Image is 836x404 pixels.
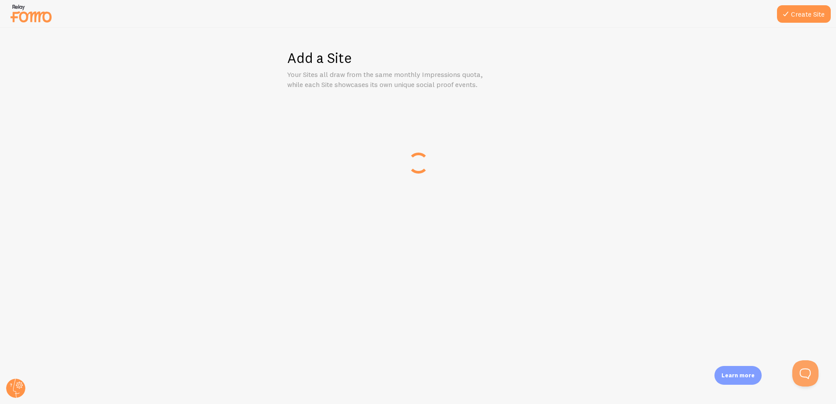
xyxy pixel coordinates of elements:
[721,371,755,380] p: Learn more
[287,49,550,67] h1: Add a Site
[792,360,819,387] iframe: Help Scout Beacon - Open
[287,70,497,90] p: Your Sites all draw from the same monthly Impressions quota, while each Site showcases its own un...
[9,2,53,24] img: fomo-relay-logo-orange.svg
[714,366,762,385] div: Learn more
